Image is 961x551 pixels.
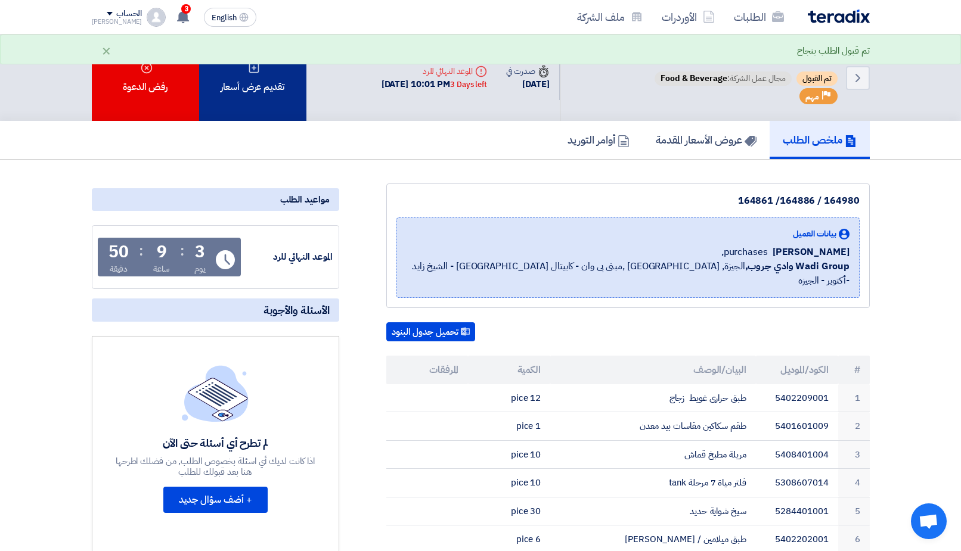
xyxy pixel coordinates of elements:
[756,469,838,497] td: 5308607014
[661,72,727,85] span: Food & Beverage
[114,456,317,477] div: اذا كانت لديك أي اسئلة بخصوص الطلب, من فضلك اطرحها هنا بعد قبولك للطلب
[139,240,143,262] div: :
[724,3,793,31] a: الطلبات
[550,412,756,441] td: طقم سكاكين مقاسات بيد معدن
[838,497,870,525] td: 5
[468,469,550,497] td: 10 pice
[756,356,838,384] th: الكود/الموديل
[263,303,330,317] span: الأسئلة والأجوبة
[194,263,206,275] div: يوم
[195,244,205,260] div: 3
[721,245,768,259] span: purchases,
[838,440,870,469] td: 3
[655,71,792,86] span: مجال عمل الشركة:
[652,3,724,31] a: الأوردرات
[147,8,166,27] img: profile_test.png
[468,497,550,525] td: 30 pice
[550,497,756,525] td: سيخ شواية حديد
[838,469,870,497] td: 4
[92,18,142,25] div: [PERSON_NAME]
[506,65,549,77] div: صدرت في
[745,259,850,273] b: Wadi Group وادي جروب,
[180,240,184,262] div: :
[386,356,469,384] th: المرفقات
[157,244,167,260] div: 9
[396,194,860,208] div: 164980 / 164886/ 164861
[181,4,191,14] span: 3
[199,35,306,121] div: تقديم عرض أسعار
[756,412,838,441] td: 5401601009
[643,121,770,159] a: عروض الأسعار المقدمة
[568,3,652,31] a: ملف الشركة
[756,384,838,412] td: 5402209001
[838,384,870,412] td: 1
[805,91,819,102] span: مهم
[468,440,550,469] td: 10 pice
[568,133,630,147] h5: أوامر التوريد
[450,79,487,91] div: 3 Days left
[212,14,237,22] span: English
[550,356,756,384] th: البيان/الوصف
[773,245,850,259] span: [PERSON_NAME]
[911,503,947,539] div: دردشة مفتوحة
[382,77,487,91] div: [DATE] 10:01 PM
[182,365,249,421] img: empty_state_list.svg
[793,228,836,240] span: بيانات العميل
[407,259,850,288] span: الجيزة, [GEOGRAPHIC_DATA] ,مبنى بى وان - كابيتال [GEOGRAPHIC_DATA] - الشيخ زايد -أكتوبر - الجيزه
[506,77,549,91] div: [DATE]
[550,440,756,469] td: مريلة مطبخ قماش
[756,497,838,525] td: 5284401001
[770,121,870,159] a: ملخص الطلب
[550,384,756,412] td: طبق حرارى غويط زجاج
[554,121,643,159] a: أوامر التوريد
[468,412,550,441] td: 1 pice
[92,188,339,211] div: مواعيد الطلب
[796,71,838,86] span: تم القبول
[468,356,550,384] th: الكمية
[101,43,111,58] div: ×
[243,250,333,264] div: الموعد النهائي للرد
[656,133,757,147] h5: عروض الأسعار المقدمة
[163,487,268,513] button: + أضف سؤال جديد
[783,133,857,147] h5: ملخص الطلب
[468,384,550,412] td: 12 pice
[808,10,870,23] img: Teradix logo
[116,9,142,19] div: الحساب
[108,244,129,260] div: 50
[838,412,870,441] td: 2
[797,44,869,58] div: تم قبول الطلب بنجاح
[756,440,838,469] td: 5408401004
[114,436,317,450] div: لم تطرح أي أسئلة حتى الآن
[550,469,756,497] td: فلتر مياة 7 مرحلة tank
[386,322,475,341] button: تحميل جدول البنود
[382,65,487,77] div: الموعد النهائي للرد
[110,263,128,275] div: دقيقة
[153,263,170,275] div: ساعة
[92,35,199,121] div: رفض الدعوة
[204,8,256,27] button: English
[838,356,870,384] th: #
